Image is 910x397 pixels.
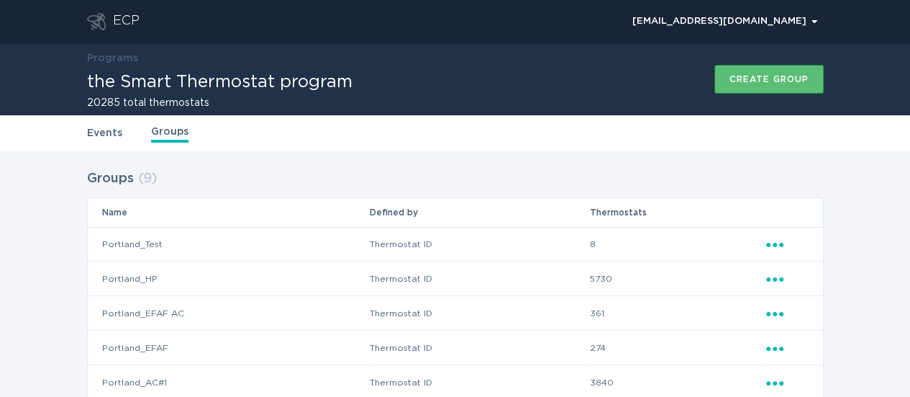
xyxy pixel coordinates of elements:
[766,236,809,252] div: Popover menu
[766,375,809,391] div: Popover menu
[87,98,352,108] h2: 20285 total thermostats
[369,262,590,296] td: Thermostat ID
[113,13,140,30] div: ECP
[151,124,188,143] a: Groups
[714,65,824,94] button: Create group
[729,75,809,84] div: Create group
[369,331,590,365] td: Thermostat ID
[87,13,106,30] button: Go to dashboard
[589,198,765,227] th: Thermostats
[88,198,369,227] th: Name
[88,227,823,262] tr: f040458627194a4cbcd205a81acd23d7
[88,296,369,331] td: Portland_EFAF AC
[87,166,134,192] h2: Groups
[88,262,369,296] td: Portland_HP
[369,227,590,262] td: Thermostat ID
[589,331,765,365] td: 274
[88,331,369,365] td: Portland_EFAF
[589,227,765,262] td: 8
[589,296,765,331] td: 361
[766,305,809,321] div: Popover menu
[88,331,823,365] tr: 56b2fa6771a24e4786dd06e4dfb37517
[766,340,809,356] div: Popover menu
[88,227,369,262] td: Portland_Test
[87,53,138,63] a: Programs
[589,262,765,296] td: 5730
[87,73,352,91] h1: the Smart Thermostat program
[632,17,817,26] div: [EMAIL_ADDRESS][DOMAIN_NAME]
[88,262,823,296] tr: 32096f913a1b435292448fb70b883e69
[88,296,823,331] tr: b5842850d3474c70ae7dd7e606478aca
[87,125,122,141] a: Events
[88,198,823,227] tr: Table Headers
[369,198,590,227] th: Defined by
[369,296,590,331] td: Thermostat ID
[626,11,824,32] button: Open user account details
[138,172,157,185] span: ( 9 )
[626,11,824,32] div: Popover menu
[766,271,809,287] div: Popover menu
